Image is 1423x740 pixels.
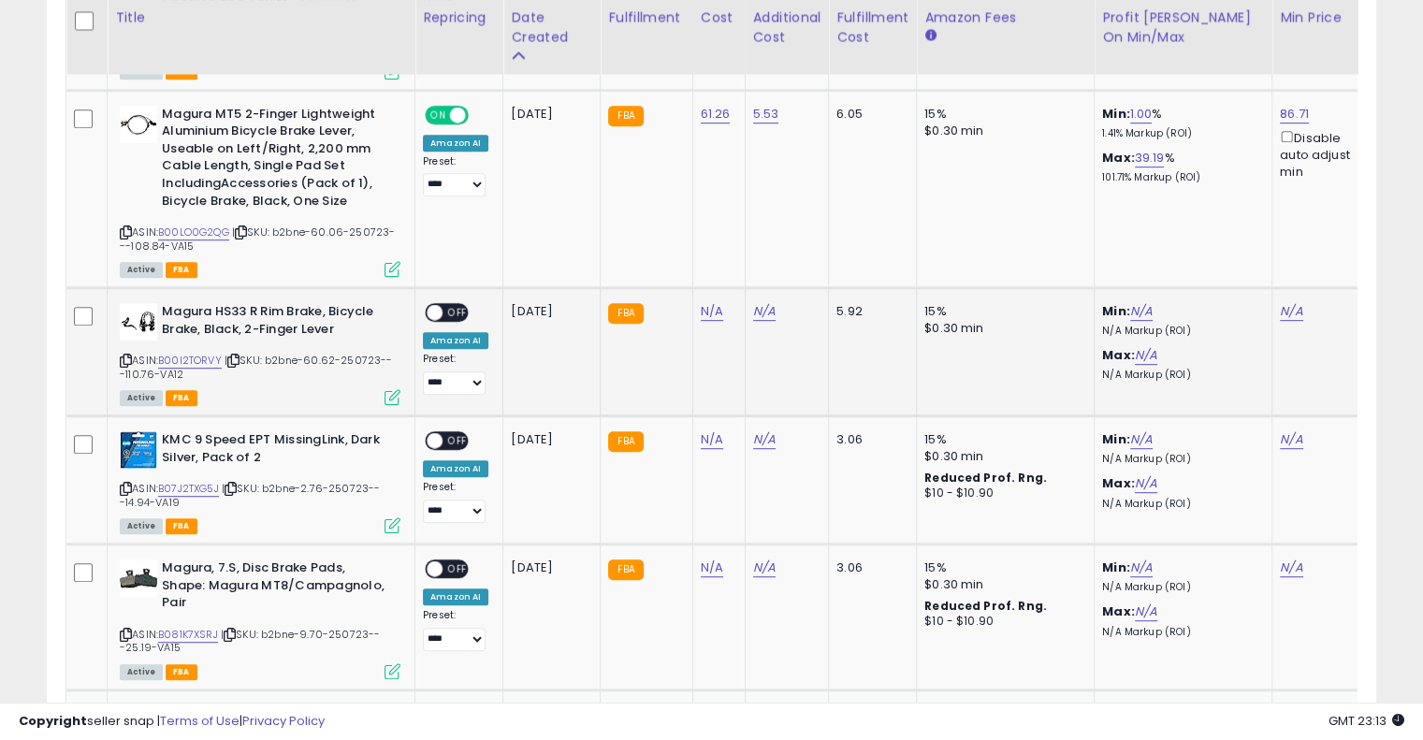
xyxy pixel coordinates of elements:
[924,303,1080,320] div: 15%
[1102,369,1257,382] p: N/A Markup (ROI)
[924,106,1080,123] div: 15%
[511,7,592,47] div: Date Created
[836,431,902,448] div: 3.06
[753,105,779,123] a: 5.53
[608,431,643,452] small: FBA
[166,390,197,406] span: FBA
[120,106,157,143] img: 41Gj3SztPZL._SL40_.jpg
[1102,150,1257,184] div: %
[423,609,488,651] div: Preset:
[924,559,1080,576] div: 15%
[427,107,450,123] span: ON
[423,332,488,349] div: Amazon AI
[1102,498,1257,511] p: N/A Markup (ROI)
[120,481,380,509] span: | SKU: b2bne-2.76-250723---14.94-VA19
[158,481,219,497] a: B07J2TXG5J
[1329,712,1404,730] span: 2025-08-11 23:13 GMT
[162,106,389,214] b: Magura MT5 2-Finger Lightweight Aluminium Bicycle Brake Lever, Useable on Left/Right, 2,200 mm Ca...
[120,106,400,275] div: ASIN:
[1130,105,1153,123] a: 1.00
[924,576,1080,593] div: $0.30 min
[423,460,488,477] div: Amazon AI
[120,303,157,341] img: 31kd89cf0bL._SL40_.jpg
[1280,7,1376,27] div: Min Price
[1102,346,1135,364] b: Max:
[120,559,157,597] img: 41-FUq0xbHL._SL40_.jpg
[1102,430,1130,448] b: Min:
[166,262,197,278] span: FBA
[1102,302,1130,320] b: Min:
[1102,453,1257,466] p: N/A Markup (ROI)
[701,430,723,449] a: N/A
[1102,602,1135,620] b: Max:
[608,559,643,580] small: FBA
[120,559,400,677] div: ASIN:
[120,664,163,680] span: All listings currently available for purchase on Amazon
[1280,559,1302,577] a: N/A
[924,614,1080,630] div: $10 - $10.90
[423,135,488,152] div: Amazon AI
[1135,474,1157,493] a: N/A
[753,559,776,577] a: N/A
[608,7,684,27] div: Fulfillment
[120,353,393,381] span: | SKU: b2bne-60.62-250723---110.76-VA12
[158,353,222,369] a: B00I2TORVY
[1102,581,1257,594] p: N/A Markup (ROI)
[924,123,1080,139] div: $0.30 min
[924,486,1080,501] div: $10 - $10.90
[19,712,87,730] strong: Copyright
[1135,149,1165,167] a: 39.19
[1102,626,1257,639] p: N/A Markup (ROI)
[1102,149,1135,167] b: Max:
[1102,559,1130,576] b: Min:
[120,225,395,253] span: | SKU: b2bne-60.06-250723---108.84-VA15
[1102,171,1257,184] p: 101.71% Markup (ROI)
[924,448,1080,465] div: $0.30 min
[924,470,1047,486] b: Reduced Prof. Rng.
[120,431,400,531] div: ASIN:
[1102,7,1264,47] div: Profit [PERSON_NAME] on Min/Max
[836,7,908,47] div: Fulfillment Cost
[753,430,776,449] a: N/A
[924,598,1047,614] b: Reduced Prof. Rng.
[120,303,400,403] div: ASIN:
[423,155,488,197] div: Preset:
[701,559,723,577] a: N/A
[1102,106,1257,140] div: %
[242,712,325,730] a: Privacy Policy
[162,559,389,617] b: Magura, 7.S, Disc Brake Pads, Shape: Magura MT8/Campagnolo, Pair
[701,302,723,321] a: N/A
[1130,430,1153,449] a: N/A
[120,518,163,534] span: All listings currently available for purchase on Amazon
[162,431,389,471] b: KMC 9 Speed EPT MissingLink, Dark Silver, Pack of 2
[423,353,488,395] div: Preset:
[19,713,325,731] div: seller snap | |
[924,7,1086,27] div: Amazon Fees
[1135,602,1157,621] a: N/A
[753,302,776,321] a: N/A
[1130,559,1153,577] a: N/A
[1280,127,1370,181] div: Disable auto adjust min
[1280,105,1309,123] a: 86.71
[115,7,407,27] div: Title
[701,105,731,123] a: 61.26
[608,303,643,324] small: FBA
[466,107,496,123] span: OFF
[511,303,586,320] div: [DATE]
[1130,302,1153,321] a: N/A
[423,7,495,27] div: Repricing
[166,664,197,680] span: FBA
[1280,302,1302,321] a: N/A
[511,431,586,448] div: [DATE]
[511,559,586,576] div: [DATE]
[1102,105,1130,123] b: Min:
[1102,325,1257,338] p: N/A Markup (ROI)
[120,431,157,469] img: 51cMbnSPtGL._SL40_.jpg
[160,712,240,730] a: Terms of Use
[924,431,1080,448] div: 15%
[836,303,902,320] div: 5.92
[836,559,902,576] div: 3.06
[166,518,197,534] span: FBA
[423,481,488,523] div: Preset:
[924,320,1080,337] div: $0.30 min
